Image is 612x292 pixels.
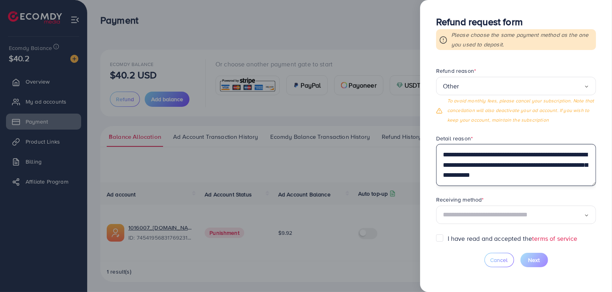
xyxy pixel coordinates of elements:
[578,256,606,286] iframe: Chat
[436,67,476,75] label: Refund reason
[436,16,596,28] h3: Refund request form
[532,234,578,243] a: terms of service
[451,30,593,49] p: Please choose the same payment method as the one you used to deposit.
[436,196,484,204] label: Receiving method
[443,80,459,92] span: Other
[436,134,473,142] label: Detail reason
[484,253,514,267] button: Cancel
[448,234,578,243] label: I have read and accepted the
[436,206,596,224] div: Search for option
[436,77,596,96] div: Search for option
[447,96,596,125] p: To avoid monthly fees, please cancel your subscription. Note that cancellation will also deactiva...
[520,253,548,267] button: Next
[528,256,540,264] span: Next
[443,209,584,221] input: Search for option
[459,80,584,92] input: Search for option
[490,256,508,264] span: Cancel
